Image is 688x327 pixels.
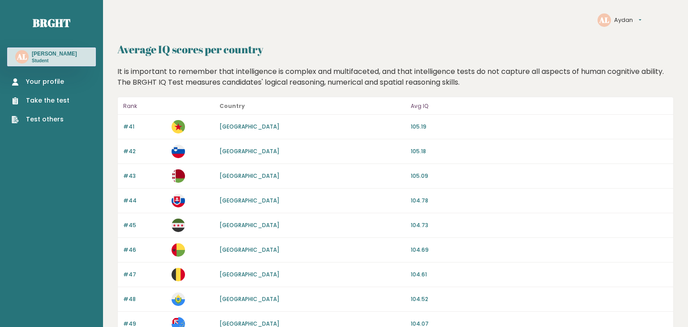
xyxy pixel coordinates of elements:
a: Your profile [12,77,69,86]
img: by.svg [172,169,185,183]
text: AL [17,52,27,62]
p: 105.09 [411,172,668,180]
p: 104.61 [411,271,668,279]
p: Rank [123,101,166,112]
p: 104.52 [411,295,668,303]
a: [GEOGRAPHIC_DATA] [219,123,279,130]
img: gw.svg [172,243,185,257]
h2: Average IQ scores per country [117,41,674,57]
p: 105.19 [411,123,668,131]
a: [GEOGRAPHIC_DATA] [219,197,279,204]
p: #41 [123,123,166,131]
p: #47 [123,271,166,279]
p: #46 [123,246,166,254]
a: [GEOGRAPHIC_DATA] [219,147,279,155]
img: sm.svg [172,293,185,306]
a: Test others [12,115,69,124]
a: [GEOGRAPHIC_DATA] [219,295,279,303]
text: AL [599,15,609,25]
p: Avg IQ [411,101,668,112]
img: sk.svg [172,194,185,207]
button: Aydan [614,16,641,25]
a: Brght [33,16,70,30]
p: #44 [123,197,166,205]
p: 104.78 [411,197,668,205]
img: be.svg [172,268,185,281]
a: [GEOGRAPHIC_DATA] [219,172,279,180]
img: sy.svg [172,219,185,232]
p: #42 [123,147,166,155]
p: 104.73 [411,221,668,229]
b: Country [219,102,245,110]
p: #45 [123,221,166,229]
h3: [PERSON_NAME] [32,50,77,57]
img: gf.svg [172,120,185,133]
p: 105.18 [411,147,668,155]
p: Student [32,58,77,64]
p: #48 [123,295,166,303]
a: [GEOGRAPHIC_DATA] [219,246,279,254]
a: Take the test [12,96,69,105]
div: It is important to remember that intelligence is complex and multifaceted, and that intelligence ... [114,66,677,88]
p: #43 [123,172,166,180]
a: [GEOGRAPHIC_DATA] [219,221,279,229]
a: [GEOGRAPHIC_DATA] [219,271,279,278]
img: si.svg [172,145,185,158]
p: 104.69 [411,246,668,254]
